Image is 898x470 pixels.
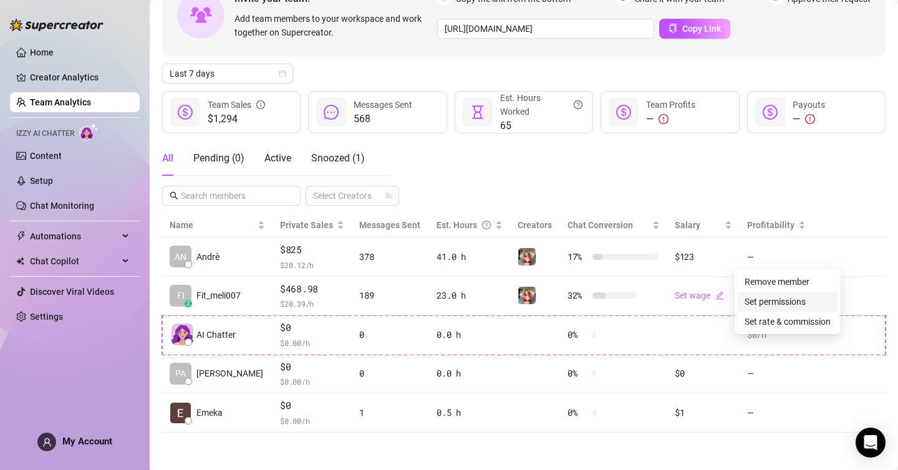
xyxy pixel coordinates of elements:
a: Team Analytics [30,97,91,107]
span: PA [175,367,186,380]
span: search [170,191,178,200]
span: Automations [30,226,118,246]
span: copy [669,24,677,32]
div: 41.0 h [437,250,502,264]
span: 568 [354,112,412,127]
a: Chat Monitoring [30,201,94,211]
div: — [793,112,825,127]
span: exclamation-circle [659,114,669,124]
span: $0 [280,320,344,335]
span: $ 0.00 /h [280,337,344,349]
span: Emeka [196,406,223,420]
div: Open Intercom Messenger [856,428,886,458]
div: 0.0 h [437,367,502,380]
button: Copy Link [659,19,730,39]
img: izzy-ai-chatter-avatar-DDCN_rTZ.svg [171,324,193,345]
span: exclamation-circle [805,114,815,124]
span: AN [175,250,186,264]
img: Chat Copilot [16,257,24,266]
div: z [185,300,192,307]
a: Settings [30,312,63,322]
span: dollar-circle [616,105,631,120]
span: Private Sales [280,220,333,230]
input: Search members [181,189,283,203]
span: Fit_meli007 [196,289,241,302]
span: AI Chatter [196,328,236,342]
span: dollar-circle [763,105,778,120]
span: $1,294 [208,112,265,127]
span: 17 % [567,250,587,264]
span: Andrè [196,250,220,264]
img: fit_meli007 [518,248,536,266]
span: user [42,438,52,447]
span: question-circle [482,218,491,232]
div: 1 [359,406,422,420]
img: Emeka [170,403,191,423]
span: Team Profits [646,100,695,110]
th: Name [162,213,273,237]
span: $ 0.00 /h [280,415,344,427]
div: Pending ( 0 ) [193,151,244,166]
img: AI Chatter [79,123,99,141]
a: Set rate & commission [745,317,831,327]
a: Discover Viral Videos [30,287,114,297]
th: Creators [510,213,560,237]
span: Active [264,152,291,164]
span: Last 7 days [170,64,286,83]
td: — [740,393,813,433]
div: 0 [359,367,422,380]
div: Est. Hours Worked [500,91,582,118]
a: Setup [30,176,53,186]
div: 189 [359,289,422,302]
span: Name [170,218,255,232]
div: $1 [675,406,732,420]
span: Messages Sent [359,220,420,230]
span: thunderbolt [16,231,26,241]
a: Home [30,47,54,57]
td: — [740,355,813,394]
span: Profitability [747,220,794,230]
span: [PERSON_NAME] [196,367,263,380]
span: Chat Copilot [30,251,118,271]
img: fit_meli007 [518,287,536,304]
span: team [385,192,392,199]
a: Creator Analytics [30,67,130,87]
span: $ 20.12 /h [280,259,344,271]
div: $0 [675,367,732,380]
span: Chat Conversion [567,220,633,230]
span: 0 % [567,406,587,420]
a: Set permissions [745,297,806,307]
span: dollar-circle [178,105,193,120]
div: 23.0 h [437,289,502,302]
span: edit [715,291,724,300]
span: 65 [500,118,582,133]
div: 0 [359,328,422,342]
span: message [324,105,339,120]
div: 0.5 h [437,406,502,420]
span: $0 [280,360,344,375]
div: Est. Hours [437,218,492,232]
span: Salary [675,220,700,230]
div: $123 [675,250,732,264]
span: 0 % [567,328,587,342]
span: $ 0.00 /h [280,375,344,388]
span: Payouts [793,100,825,110]
span: Izzy AI Chatter [16,128,74,140]
span: Add team members to your workspace and work together on Supercreator. [234,12,432,39]
span: $825 [280,242,344,257]
span: Copy Link [682,24,721,34]
div: Team Sales [208,98,265,112]
span: hourglass [470,105,485,120]
div: $0 /h [747,328,806,342]
span: My Account [62,436,112,447]
span: Messages Sent [354,100,412,110]
div: All [162,151,173,166]
span: Snoozed ( 1 ) [311,152,365,164]
div: 378 [359,250,422,264]
span: $468.98 [280,282,344,297]
a: Set wageedit [675,290,724,300]
span: 32 % [567,289,587,302]
span: question-circle [574,91,582,118]
span: $0 [280,398,344,413]
div: 0.0 h [437,328,502,342]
